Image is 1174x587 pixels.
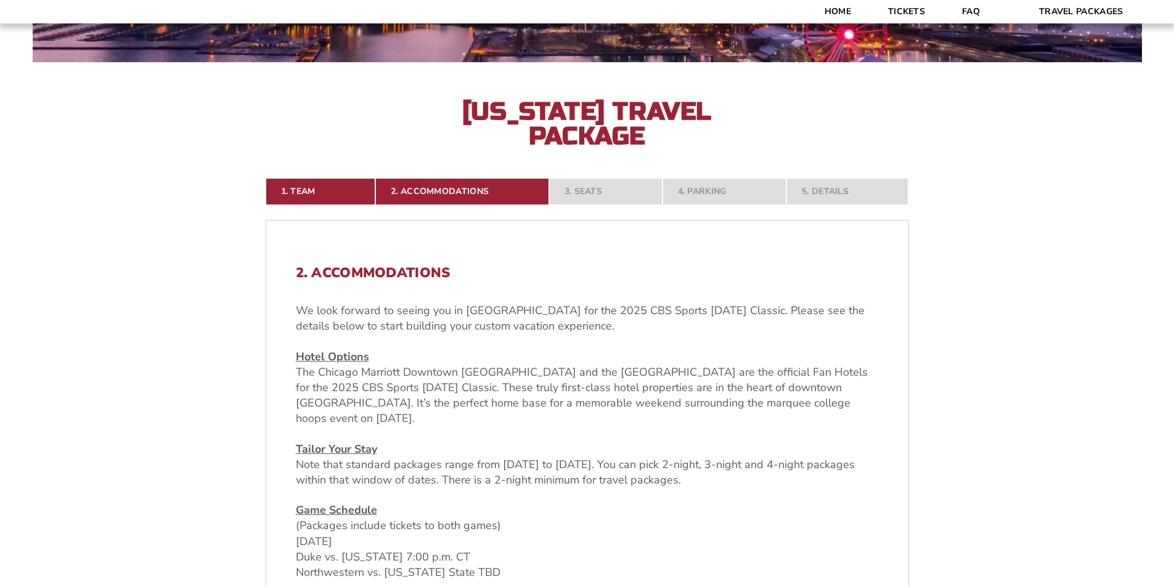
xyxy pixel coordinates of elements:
p: The Chicago Marriott Downtown [GEOGRAPHIC_DATA] and the [GEOGRAPHIC_DATA] are the official Fan Ho... [296,349,879,427]
p: (Packages include tickets to both games) [DATE] Duke vs. [US_STATE] 7:00 p.m. CT Northwestern vs.... [296,503,879,580]
img: CBS Sports Thanksgiving Classic [37,6,91,60]
u: Hotel Options [296,349,369,364]
h2: 2. Accommodations [296,265,879,281]
a: 1. Team [266,178,376,205]
p: Note that standard packages range from [DATE] to [DATE]. You can pick 2-night, 3-night and 4-nigh... [296,442,879,488]
u: Tailor Your Stay [296,442,377,456]
h2: [US_STATE] Travel Package [452,99,723,148]
p: We look forward to seeing you in [GEOGRAPHIC_DATA] for the 2025 CBS Sports [DATE] Classic. Please... [296,303,879,334]
u: Game Schedule [296,503,377,517]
